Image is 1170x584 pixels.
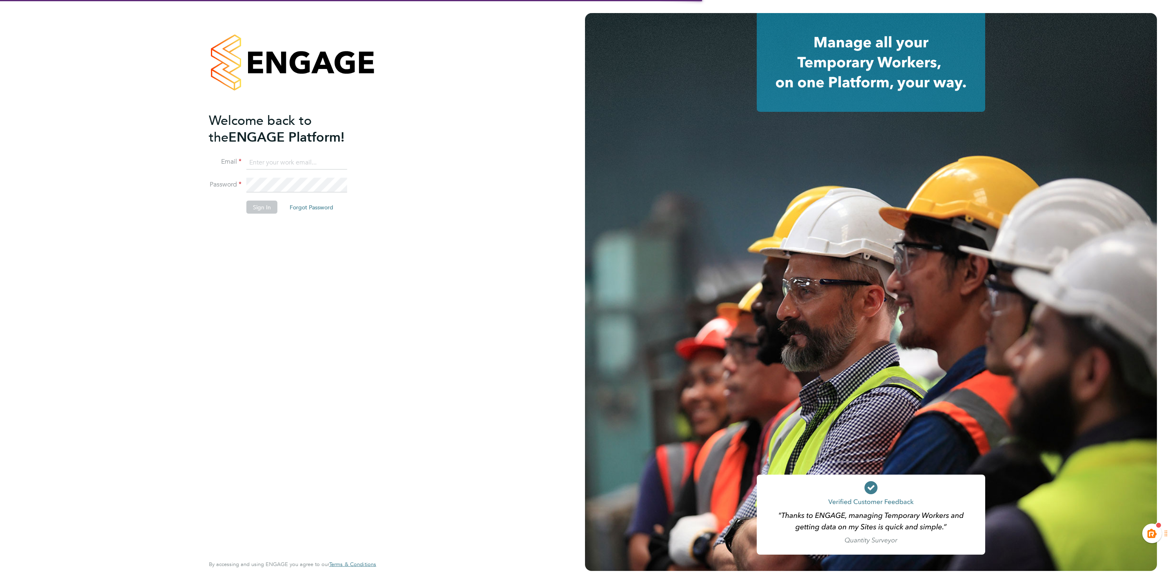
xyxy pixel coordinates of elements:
input: Enter your work email... [246,155,347,170]
button: Sign In [246,201,277,214]
a: Terms & Conditions [329,561,376,568]
button: Forgot Password [283,201,340,214]
span: Welcome back to the [209,112,312,145]
label: Email [209,158,242,166]
label: Password [209,180,242,189]
h2: ENGAGE Platform! [209,112,368,145]
span: By accessing and using ENGAGE you agree to our [209,561,376,568]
